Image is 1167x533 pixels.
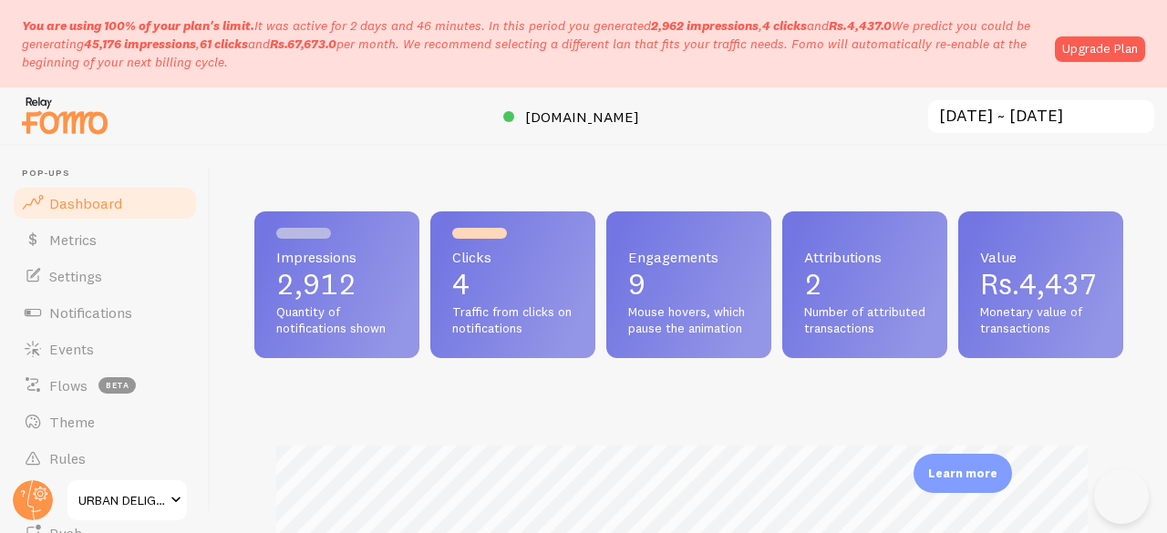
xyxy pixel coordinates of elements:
[980,266,1097,302] span: Rs.4,437
[11,221,199,258] a: Metrics
[49,340,94,358] span: Events
[980,304,1101,336] span: Monetary value of transactions
[66,478,189,522] a: URBAN DELIGHT
[19,92,110,138] img: fomo-relay-logo-orange.svg
[11,440,199,477] a: Rules
[762,17,807,34] b: 4 clicks
[49,231,97,249] span: Metrics
[49,413,95,431] span: Theme
[22,16,1044,71] p: It was active for 2 days and 46 minutes. In this period you generated We predict you could be gen...
[49,449,86,467] span: Rules
[84,36,336,52] span: , and
[829,17,892,34] b: Rs.4,437.0
[628,250,749,264] span: Engagements
[928,465,997,482] p: Learn more
[11,331,199,367] a: Events
[452,250,573,264] span: Clicks
[49,194,122,212] span: Dashboard
[49,303,132,322] span: Notifications
[651,17,759,34] b: 2,962 impressions
[98,377,136,394] span: beta
[276,270,398,299] p: 2,912
[804,304,925,336] span: Number of attributed transactions
[276,304,398,336] span: Quantity of notifications shown
[78,489,165,511] span: URBAN DELIGHT
[1055,36,1145,62] a: Upgrade Plan
[84,36,196,52] b: 45,176 impressions
[11,367,199,404] a: Flows beta
[49,267,102,285] span: Settings
[11,294,199,331] a: Notifications
[804,270,925,299] p: 2
[22,17,254,34] span: You are using 100% of your plan's limit.
[452,304,573,336] span: Traffic from clicks on notifications
[276,250,398,264] span: Impressions
[22,168,199,179] span: Pop-ups
[11,258,199,294] a: Settings
[651,17,892,34] span: , and
[914,454,1012,493] div: Learn more
[11,185,199,221] a: Dashboard
[452,270,573,299] p: 4
[200,36,248,52] b: 61 clicks
[804,250,925,264] span: Attributions
[628,270,749,299] p: 9
[980,250,1101,264] span: Value
[270,36,336,52] b: Rs.67,673.0
[49,376,88,395] span: Flows
[628,304,749,336] span: Mouse hovers, which pause the animation
[1094,469,1149,524] iframe: Help Scout Beacon - Open
[11,404,199,440] a: Theme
